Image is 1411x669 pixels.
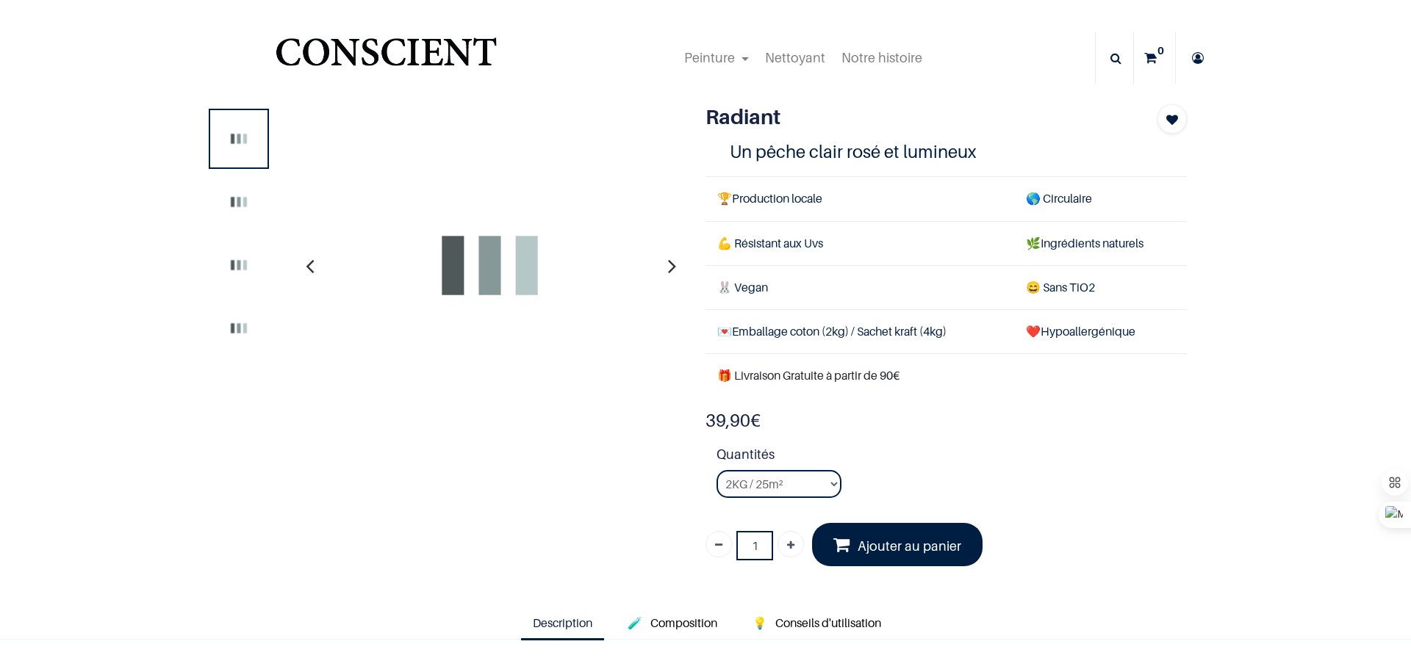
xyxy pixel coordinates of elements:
font: Ajouter au panier [858,538,961,554]
b: € [705,410,761,431]
img: Product image [212,112,266,166]
span: 😄 S [1026,280,1049,294]
a: Supprimer [705,531,732,557]
td: Ingrédients naturels [1014,221,1187,265]
td: Production locale [705,177,1014,221]
td: ❤️Hypoallergénique [1014,309,1187,353]
a: Ajouter au panier [812,523,983,566]
span: 🧪 [628,615,642,630]
img: Product image [212,238,266,292]
button: Add to wishlist [1157,104,1187,134]
span: Peinture [684,50,735,65]
a: Ajouter [778,531,804,557]
img: Product image [328,104,652,427]
span: Description [533,615,592,630]
span: 🏆 [717,191,732,206]
span: Add to wishlist [1166,111,1178,129]
img: Product image [212,175,266,229]
h1: Radiant [705,104,1115,129]
span: Notre histoire [841,50,922,65]
span: Nettoyant [765,50,825,65]
img: CONSCIENT [273,29,500,87]
sup: 0 [1154,43,1168,58]
span: 🐰 Vegan [717,280,768,294]
span: 💌 [717,324,732,339]
span: Conseils d'utilisation [775,615,881,630]
a: Logo of CONSCIENT [273,29,500,87]
span: 🌎 Circulaire [1026,191,1092,206]
img: Product image [212,301,266,355]
span: Composition [650,615,717,630]
a: 0 [1134,32,1175,84]
span: 39,90 [705,410,750,431]
span: 💡 [753,615,767,630]
strong: Quantités [717,444,1187,470]
h4: Un pêche clair rosé et lumineux [730,140,1163,163]
span: 💪 Résistant aux Uvs [717,236,823,250]
iframe: Tidio Chat [1335,574,1404,643]
a: Peinture [676,32,757,84]
td: Emballage coton (2kg) / Sachet kraft (4kg) [705,309,1014,353]
span: 🌿 [1026,236,1041,250]
td: ans TiO2 [1014,265,1187,309]
font: 🎁 Livraison Gratuite à partir de 90€ [717,368,900,383]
